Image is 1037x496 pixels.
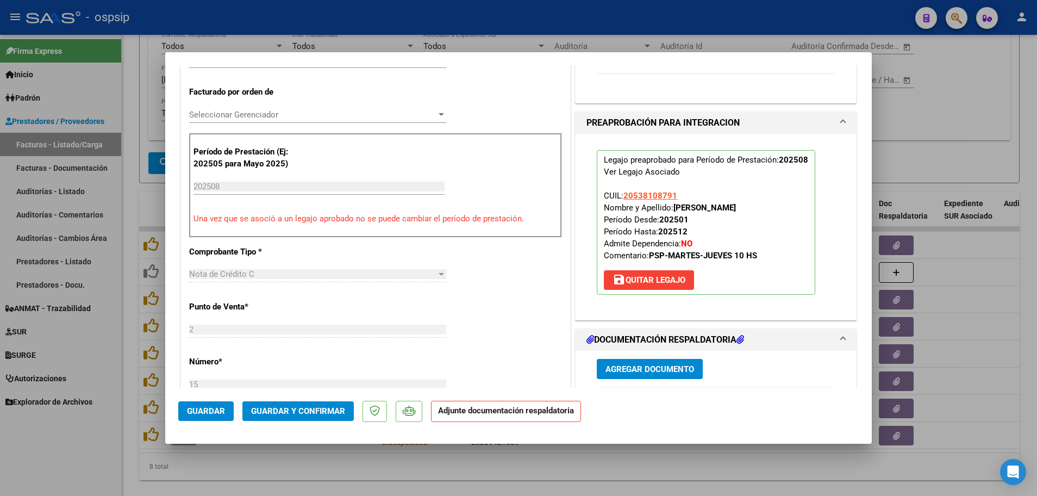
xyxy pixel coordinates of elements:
div: Open Intercom Messenger [1000,459,1026,485]
strong: NO [681,239,692,249]
span: Agregar Documento [605,364,694,374]
strong: [PERSON_NAME] [673,203,736,213]
mat-expansion-panel-header: PREAPROBACIÓN PARA INTEGRACION [576,112,856,134]
div: Ver Legajo Asociado [604,166,680,178]
datatable-header-cell: Documento [624,388,705,411]
span: Quitar Legajo [613,275,685,285]
div: PREAPROBACIÓN PARA INTEGRACION [576,134,856,320]
p: Comprobante Tipo * [189,246,301,258]
span: Comentario: [604,251,757,261]
button: Guardar y Confirmar [242,401,354,421]
span: Guardar [187,406,225,416]
p: Facturado por orden de [189,86,301,98]
button: Agregar Documento [597,359,703,379]
p: Número [189,356,301,368]
span: Guardar y Confirmar [251,406,345,416]
p: Punto de Venta [189,301,301,313]
p: Legajo preaprobado para Período de Prestación: [597,150,815,295]
p: Una vez que se asoció a un legajo aprobado no se puede cambiar el período de prestación. [193,213,558,225]
p: Período de Prestación (Ej: 202505 para Mayo 2025) [193,146,303,170]
datatable-header-cell: Acción [830,388,885,411]
button: Quitar Legajo [604,270,694,290]
h1: DOCUMENTACIÓN RESPALDATORIA [586,333,744,346]
mat-expansion-panel-header: DOCUMENTACIÓN RESPALDATORIA [576,329,856,351]
span: 20538108791 [623,191,677,201]
strong: Adjunte documentación respaldatoria [438,406,574,416]
strong: 202512 [658,227,688,237]
strong: PSP-MARTES-JUEVES 10 HS [649,251,757,261]
datatable-header-cell: Subido [776,388,830,411]
span: Seleccionar Gerenciador [189,110,436,120]
h1: PREAPROBACIÓN PARA INTEGRACION [586,116,740,129]
span: Nota de Crédito C [189,269,254,279]
mat-icon: save [613,273,626,286]
button: Guardar [178,401,234,421]
datatable-header-cell: ID [597,388,624,411]
strong: 202501 [659,215,689,225]
strong: 202508 [779,155,808,165]
span: CUIL: Nombre y Apellido: Período Desde: Período Hasta: Admite Dependencia: [604,191,757,261]
datatable-header-cell: Usuario [705,388,776,411]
